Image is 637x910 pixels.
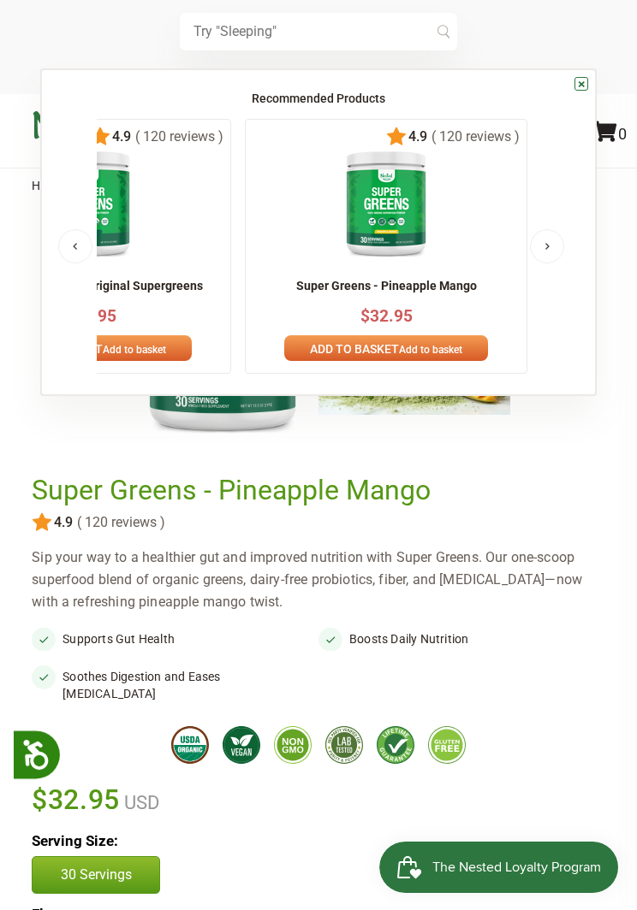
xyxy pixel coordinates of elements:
[32,475,597,505] h1: Super Greens - Pineapple Mango
[32,512,52,533] img: star.svg
[284,335,488,361] a: Add to basket
[32,665,318,706] li: Soothes Digestion and Eases [MEDICAL_DATA]
[530,229,564,263] button: Next
[360,306,413,326] span: $32.95
[58,229,92,263] button: Previous
[52,515,73,530] span: 4.9
[428,726,466,764] img: glutenfree
[73,515,165,530] span: ( 120 reviews )
[131,129,223,145] span: ( 120 reviews )
[407,129,427,145] span: 4.9
[32,627,318,651] li: Supports Gut Health
[274,726,312,764] img: gmofree
[252,92,385,105] span: Recommended Products
[180,13,457,50] input: Try "Sleeping"
[618,125,627,143] span: 0
[574,77,588,91] a: ×
[379,842,620,893] iframe: Button to open loyalty program pop-up
[32,547,605,613] div: Sip your way to a healthier gut and improved nutrition with Super Greens. Our one-scoop superfood...
[90,127,110,147] img: star.svg
[32,179,65,192] a: Home
[377,726,414,764] img: lifetimeguarantee
[50,866,142,884] p: 30 Servings
[253,278,520,295] p: Super Greens - Pineapple Mango
[32,832,118,849] b: Serving Size:
[318,627,605,651] li: Boosts Daily Nutrition
[32,781,120,818] span: $32.95
[32,168,605,203] nav: breadcrumbs
[386,127,407,147] img: star.svg
[223,726,260,764] img: vegan
[171,726,209,764] img: usdaorganic
[32,107,117,157] img: Nested Naturals
[592,125,627,143] a: 0
[427,129,520,145] span: ( 120 reviews )
[32,856,160,894] button: 30 Servings
[325,726,363,764] img: thirdpartytested
[110,129,131,145] span: 4.9
[334,143,438,263] img: imgpsh_fullsize_anim_-_2025-02-26T222351.371_x140.png
[120,792,159,813] span: USD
